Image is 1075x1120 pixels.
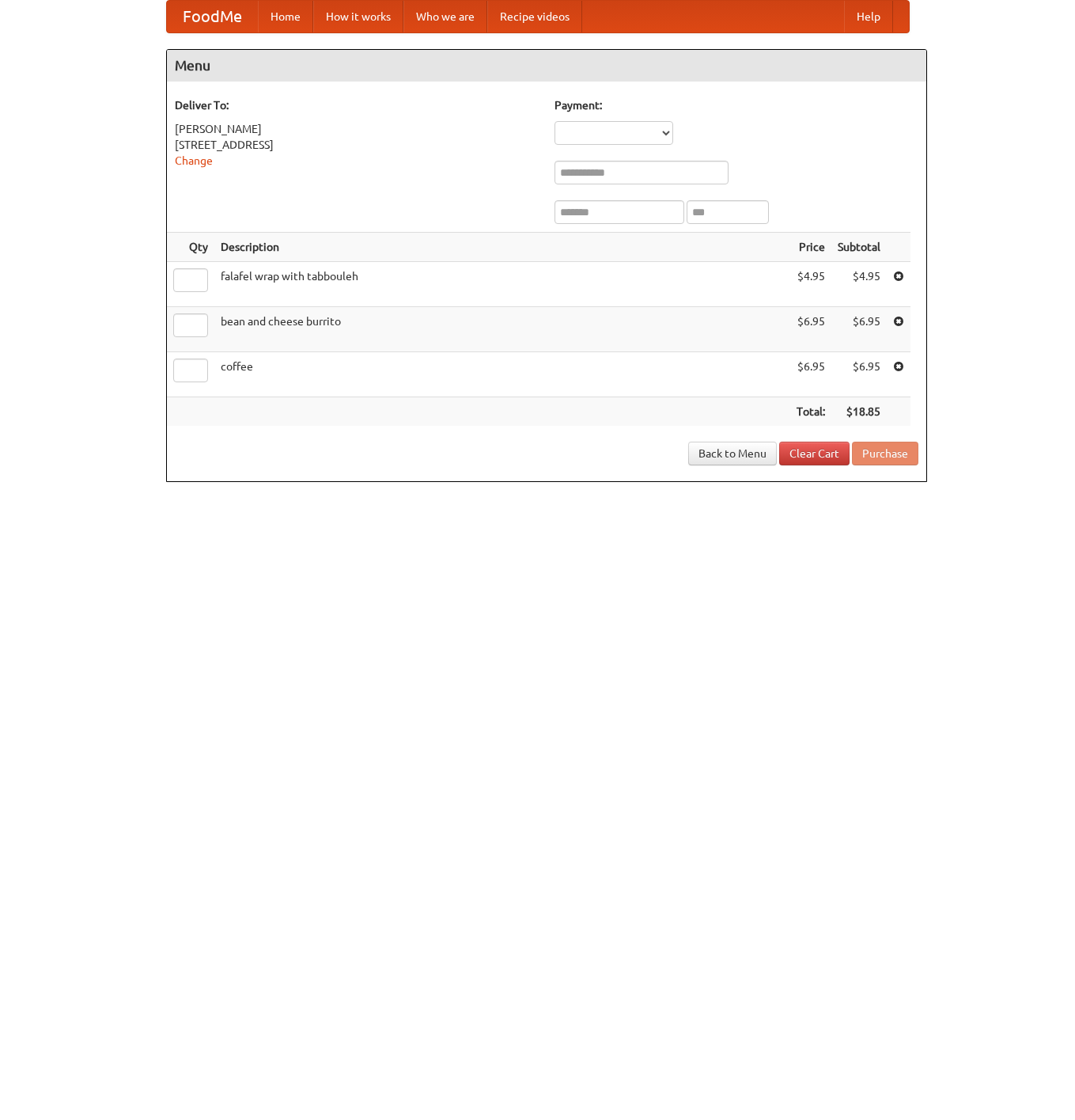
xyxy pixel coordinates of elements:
[831,352,887,397] td: $6.95
[313,1,403,32] a: How it works
[214,352,790,397] td: coffee
[175,137,539,153] div: [STREET_ADDRESS]
[214,233,790,262] th: Description
[779,442,850,465] a: Clear Cart
[555,97,918,113] h5: Payment:
[831,397,887,427] th: $18.85
[167,1,258,32] a: FoodMe
[175,154,213,167] a: Change
[852,442,918,465] button: Purchase
[258,1,313,32] a: Home
[790,233,831,262] th: Price
[175,121,539,137] div: [PERSON_NAME]
[790,352,831,397] td: $6.95
[214,262,790,307] td: falafel wrap with tabbouleh
[831,233,887,262] th: Subtotal
[175,97,539,113] h5: Deliver To:
[831,262,887,307] td: $4.95
[688,442,777,465] a: Back to Menu
[831,307,887,352] td: $6.95
[167,233,214,262] th: Qty
[167,50,926,82] h4: Menu
[844,1,893,32] a: Help
[790,307,831,352] td: $6.95
[214,307,790,352] td: bean and cheese burrito
[790,262,831,307] td: $4.95
[403,1,487,32] a: Who we are
[790,397,831,427] th: Total:
[487,1,582,32] a: Recipe videos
